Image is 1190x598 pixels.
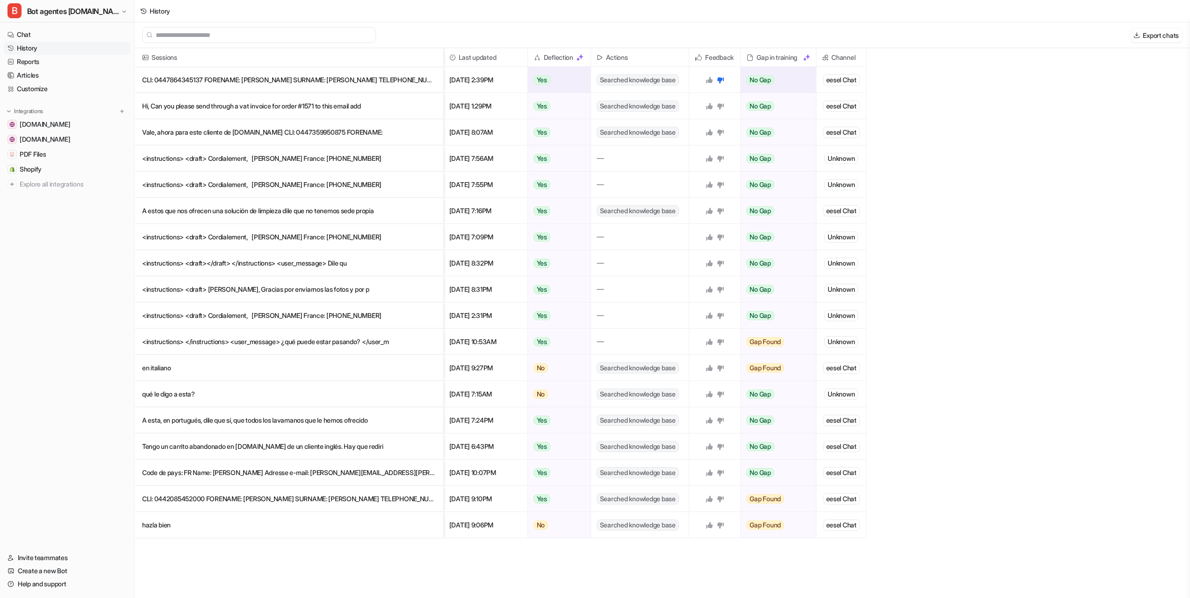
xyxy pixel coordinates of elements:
button: No Gap [741,276,810,303]
div: eesel Chat [823,74,860,86]
p: Hi, Can you please send through a vat invoice for order #1571 to this email add [142,93,436,119]
img: handwashbasin.com [9,122,15,127]
span: Yes [534,154,550,163]
button: Yes [528,460,585,486]
span: No [534,363,548,373]
span: Searched knowledge base [597,415,679,426]
a: Customize [4,82,130,95]
button: Gap Found [741,329,810,355]
p: <instructions> <draft> Cordialement, [PERSON_NAME] France: [PHONE_NUMBER] [142,172,436,198]
span: Yes [534,311,550,320]
a: www.lioninox.com[DOMAIN_NAME] [4,133,130,146]
div: eesel Chat [823,205,860,216]
span: Yes [534,101,550,111]
span: Yes [534,468,550,477]
p: qué le digo a esta? [142,381,436,407]
span: No Gap [746,389,774,399]
button: Yes [528,119,585,145]
span: [DATE] 8:31PM [447,276,524,303]
button: No Gap [741,224,810,250]
h2: Actions [606,48,628,67]
button: No Gap [741,119,810,145]
button: No Gap [741,407,810,433]
span: Shopify [20,165,42,174]
span: No Gap [746,416,774,425]
button: Integrations [4,107,46,116]
img: Shopify [9,166,15,172]
span: Yes [534,337,550,346]
span: [DATE] 10:07PM [447,460,524,486]
span: No Gap [746,232,774,242]
span: No [534,389,548,399]
button: Gap Found [741,512,810,538]
p: hazla bien [142,512,436,538]
button: Yes [528,93,585,119]
button: No Gap [741,381,810,407]
span: [DATE] 7:55PM [447,172,524,198]
span: [DATE] 9:10PM [447,486,524,512]
button: Yes [528,407,585,433]
a: ShopifyShopify [4,163,130,176]
div: eesel Chat [823,493,860,504]
button: No Gap [741,303,810,329]
p: <instructions> <draft> Cordialement, [PERSON_NAME] France: [PHONE_NUMBER] [142,224,436,250]
span: No Gap [746,442,774,451]
div: eesel Chat [823,441,860,452]
button: Yes [528,198,585,224]
span: PDF Files [20,150,46,159]
span: Searched knowledge base [597,362,679,374]
p: <instructions> <draft> Cordialement, [PERSON_NAME] France: [PHONE_NUMBER] [142,145,436,172]
span: Searched knowledge base [597,127,679,138]
div: eesel Chat [823,127,860,138]
span: [DATE] 2:39PM [447,67,524,93]
span: Searched knowledge base [597,493,679,504]
a: Chat [4,28,130,41]
span: Yes [534,180,550,189]
p: Code de pays: FR Name: [PERSON_NAME] Adresse e-mail: [PERSON_NAME][EMAIL_ADDRESS][PERSON_NAME][DO... [142,460,436,486]
button: Gap Found [741,355,810,381]
button: No Gap [741,198,810,224]
span: Yes [534,128,550,137]
div: Unknown [824,258,858,269]
button: No Gap [741,433,810,460]
div: eesel Chat [823,519,860,531]
button: Gap Found [741,486,810,512]
span: Last updated [447,48,524,67]
span: Yes [534,285,550,294]
button: Yes [528,172,585,198]
button: Yes [528,329,585,355]
button: Yes [528,67,585,93]
button: No [528,512,585,538]
span: [DATE] 7:16PM [447,198,524,224]
p: <instructions> <draft> ​ </draft> </instructions> <user_message> Dile qu [142,250,436,276]
button: No Gap [741,460,810,486]
span: Yes [534,75,550,85]
span: No Gap [746,285,774,294]
button: Yes [528,486,585,512]
span: No Gap [746,311,774,320]
div: Unknown [824,389,858,400]
div: Unknown [824,179,858,190]
span: Channel [820,48,862,67]
button: No Gap [741,145,810,172]
p: <instructions> <draft> Cordialement, [PERSON_NAME] France: [PHONE_NUMBER] [142,303,436,329]
span: Searched knowledge base [597,441,679,452]
img: www.lioninox.com [9,137,15,142]
span: No Gap [746,259,774,268]
span: Sessions [138,48,440,67]
img: explore all integrations [7,180,17,189]
a: Explore all integrations [4,178,130,191]
span: Searched knowledge base [597,205,679,216]
p: Tengo un carrito abandonado en [DOMAIN_NAME] de un cliente inglés. Hay que rediri [142,433,436,460]
span: No Gap [746,180,774,189]
span: [DOMAIN_NAME] [20,120,70,129]
span: No Gap [746,206,774,216]
a: PDF FilesPDF Files [4,148,130,161]
img: expand menu [6,108,12,115]
a: Help and support [4,577,130,591]
span: No [534,520,548,530]
a: Create a new Bot [4,564,130,577]
span: No Gap [746,75,774,85]
button: Yes [528,433,585,460]
p: Vale, ahora para este cliente de [DOMAIN_NAME] CLI: 0447359950875 FORENAME: [142,119,436,145]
